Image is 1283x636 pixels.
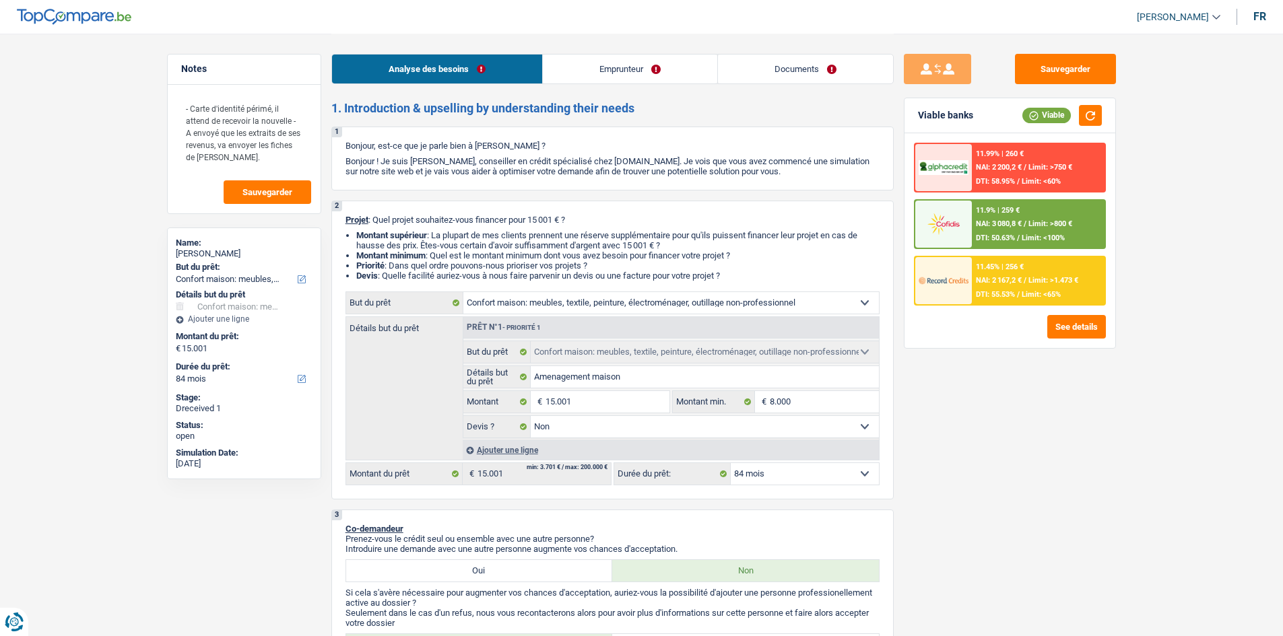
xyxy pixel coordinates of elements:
[463,366,531,388] label: Détails but du prêt
[976,262,1024,271] div: 11.45% | 256 €
[463,440,879,460] div: Ajouter une ligne
[346,463,463,485] label: Montant du prêt
[543,55,717,83] a: Emprunteur
[976,206,1020,215] div: 11.9% | 259 €
[755,391,770,413] span: €
[346,292,463,314] label: But du prêt
[331,101,894,116] h2: 1. Introduction & upselling by understanding their needs
[176,331,310,342] label: Montant du prêt:
[181,63,307,75] h5: Notes
[346,524,403,534] span: Co-demandeur
[1024,163,1026,172] span: /
[612,560,879,581] label: Non
[356,271,378,281] span: Devis
[1028,219,1072,228] span: Limit: >800 €
[976,290,1015,299] span: DTI: 55.53%
[1022,290,1061,299] span: Limit: <65%
[176,343,180,354] span: €
[1017,177,1020,186] span: /
[242,188,292,197] span: Sauvegarder
[1253,10,1266,23] div: fr
[176,289,312,300] div: Détails but du prêt
[176,431,312,441] div: open
[356,260,880,271] li: : Dans quel ordre pouvons-nous prioriser vos projets ?
[463,341,531,363] label: But du prêt
[919,211,968,236] img: Cofidis
[176,248,312,259] div: [PERSON_NAME]
[176,238,312,248] div: Name:
[1028,276,1078,285] span: Limit: >1.473 €
[176,392,312,403] div: Stage:
[346,544,880,554] p: Introduire une demande avec une autre personne augmente vos chances d'acceptation.
[976,149,1024,158] div: 11.99% | 260 €
[176,262,310,273] label: But du prêt:
[718,55,893,83] a: Documents
[176,420,312,431] div: Status:
[1047,315,1106,339] button: See details
[976,177,1015,186] span: DTI: 58.95%
[463,323,544,332] div: Prêt n°1
[332,201,342,211] div: 2
[1022,177,1061,186] span: Limit: <60%
[614,463,731,485] label: Durée du prêt:
[463,416,531,437] label: Devis ?
[346,608,880,628] p: Seulement dans le cas d'un refus, nous vous recontacterons alors pour avoir plus d'informations s...
[332,55,542,83] a: Analyse des besoins
[176,403,312,414] div: Dreceived 1
[332,127,342,137] div: 1
[1137,11,1209,23] span: [PERSON_NAME]
[976,276,1022,285] span: NAI: 2 167,2 €
[918,110,973,121] div: Viable banks
[346,534,880,544] p: Prenez-vous le crédit seul ou ensemble avec une autre personne?
[1028,163,1072,172] span: Limit: >750 €
[463,463,478,485] span: €
[346,156,880,176] p: Bonjour ! Je suis [PERSON_NAME], conseiller en crédit spécialisé chez [DOMAIN_NAME]. Je vois que ...
[531,391,546,413] span: €
[976,234,1015,242] span: DTI: 50.63%
[346,560,613,581] label: Oui
[527,464,607,470] div: min: 3.701 € / max: 200.000 €
[356,271,880,281] li: : Quelle facilité auriez-vous à nous faire parvenir un devis ou une facture pour votre projet ?
[976,219,1022,228] span: NAI: 3 080,8 €
[976,163,1022,172] span: NAI: 2 200,2 €
[502,324,541,331] span: - Priorité 1
[356,260,385,271] strong: Priorité
[1017,234,1020,242] span: /
[1015,54,1116,84] button: Sauvegarder
[346,215,880,225] p: : Quel projet souhaitez-vous financer pour 15 001 € ?
[346,215,368,225] span: Projet
[346,588,880,608] p: Si cela s'avère nécessaire pour augmenter vos chances d'acceptation, auriez-vous la possibilité d...
[356,250,426,260] strong: Montant minimum
[463,391,531,413] label: Montant
[1017,290,1020,299] span: /
[176,361,310,372] label: Durée du prêt:
[1022,234,1065,242] span: Limit: <100%
[919,160,968,176] img: AlphaCredit
[1024,219,1026,228] span: /
[356,250,880,260] li: : Quel est le montant minimum dont vous avez besoin pour financer votre projet ?
[346,141,880,151] p: Bonjour, est-ce que je parle bien à [PERSON_NAME] ?
[1024,276,1026,285] span: /
[176,458,312,469] div: [DATE]
[332,510,342,520] div: 3
[356,230,880,250] li: : La plupart de mes clients prennent une réserve supplémentaire pour qu'ils puissent financer leu...
[1126,6,1220,28] a: [PERSON_NAME]
[17,9,131,25] img: TopCompare Logo
[224,180,311,204] button: Sauvegarder
[176,314,312,324] div: Ajouter une ligne
[919,268,968,293] img: Record Credits
[1022,108,1071,122] div: Viable
[356,230,427,240] strong: Montant supérieur
[673,391,755,413] label: Montant min.
[346,317,463,332] label: Détails but du prêt
[176,448,312,458] div: Simulation Date:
